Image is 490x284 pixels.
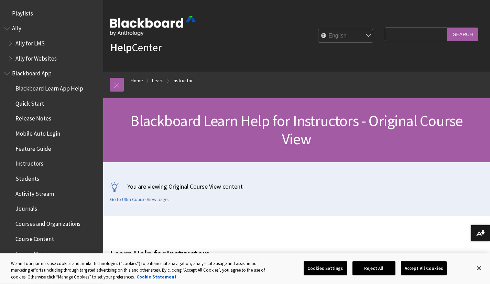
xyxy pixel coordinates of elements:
[15,83,83,92] span: Blackboard Learn App Help
[12,23,21,32] span: Ally
[110,182,483,191] p: You are viewing Original Course View content
[352,261,395,275] button: Reject All
[15,158,43,167] span: Instructors
[110,41,132,54] strong: Help
[15,38,45,47] span: Ally for LMS
[15,53,57,62] span: Ally for Websites
[4,8,99,19] nav: Book outline for Playlists
[401,261,447,275] button: Accept All Cookies
[130,111,462,148] span: Blackboard Learn Help for Instructors - Original Course View
[4,23,99,64] nav: Book outline for Anthology Ally Help
[15,143,51,152] span: Feature Guide
[110,246,381,261] span: Learn Help for Instructors
[137,274,176,280] a: More information about your privacy, opens in a new tab
[318,29,373,43] select: Site Language Selector
[15,128,60,137] span: Mobile Auto Login
[15,203,37,212] span: Journals
[471,261,487,276] button: Close
[15,233,54,242] span: Course Content
[110,16,196,36] img: Blackboard by Anthology
[152,76,164,85] a: Learn
[131,76,143,85] a: Home
[110,41,162,54] a: HelpCenter
[15,113,51,122] span: Release Notes
[15,248,57,257] span: Course Messages
[110,197,169,203] a: Go to Ultra Course View page.
[447,28,478,41] input: Search
[12,68,52,77] span: Blackboard App
[15,173,39,182] span: Students
[12,8,33,17] span: Playlists
[15,188,54,197] span: Activity Stream
[15,98,44,107] span: Quick Start
[11,260,270,281] div: We and our partners use cookies and similar technologies (“cookies”) to enhance site navigation, ...
[304,261,347,275] button: Cookies Settings
[15,218,80,227] span: Courses and Organizations
[173,76,193,85] a: Instructor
